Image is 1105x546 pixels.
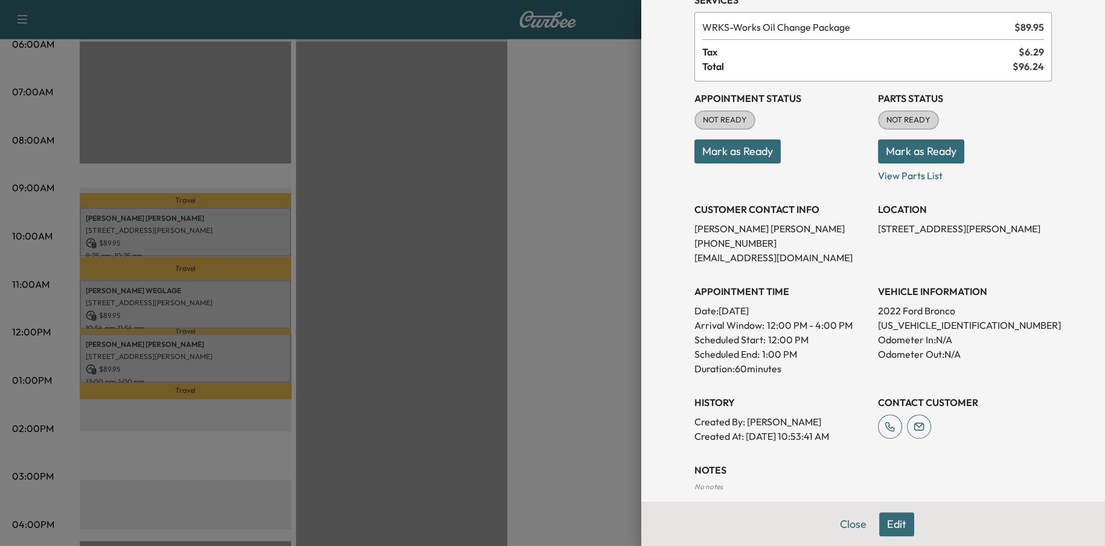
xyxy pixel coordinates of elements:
button: Mark as Ready [694,139,781,163]
p: View Parts List [878,163,1052,183]
h3: VEHICLE INFORMATION [878,284,1052,299]
h3: Parts Status [878,91,1052,106]
p: [US_VEHICLE_IDENTIFICATION_NUMBER] [878,318,1052,332]
p: 12:00 PM [768,332,809,347]
button: Edit [879,512,914,536]
p: [EMAIL_ADDRESS][DOMAIN_NAME] [694,250,868,265]
p: 1:00 PM [762,347,797,361]
span: Tax [702,45,1019,59]
p: Date: [DATE] [694,303,868,318]
p: Created By : [PERSON_NAME] [694,414,868,429]
p: Odometer In: N/A [878,332,1052,347]
p: Arrival Window: [694,318,868,332]
p: Scheduled Start: [694,332,766,347]
span: $ 89.95 [1014,20,1044,34]
p: [PHONE_NUMBER] [694,236,868,250]
p: Scheduled End: [694,347,760,361]
p: Duration: 60 minutes [694,361,868,376]
h3: CUSTOMER CONTACT INFO [694,202,868,217]
span: $ 96.24 [1013,59,1044,74]
span: 12:00 PM - 4:00 PM [767,318,853,332]
h3: LOCATION [878,202,1052,217]
h3: APPOINTMENT TIME [694,284,868,299]
p: 2022 Ford Bronco [878,303,1052,318]
span: Works Oil Change Package [702,20,1010,34]
p: [STREET_ADDRESS][PERSON_NAME] [878,221,1052,236]
h3: CONTACT CUSTOMER [878,395,1052,410]
p: Odometer Out: N/A [878,347,1052,361]
h3: NOTES [694,463,1052,477]
p: [PERSON_NAME] [PERSON_NAME] [694,221,868,236]
button: Close [832,512,874,536]
button: Mark as Ready [878,139,964,163]
div: No notes [694,482,1052,492]
span: NOT READY [879,114,938,126]
h3: History [694,395,868,410]
p: Created At : [DATE] 10:53:41 AM [694,429,868,443]
span: $ 6.29 [1019,45,1044,59]
span: Total [702,59,1013,74]
h3: Appointment Status [694,91,868,106]
span: NOT READY [696,114,754,126]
